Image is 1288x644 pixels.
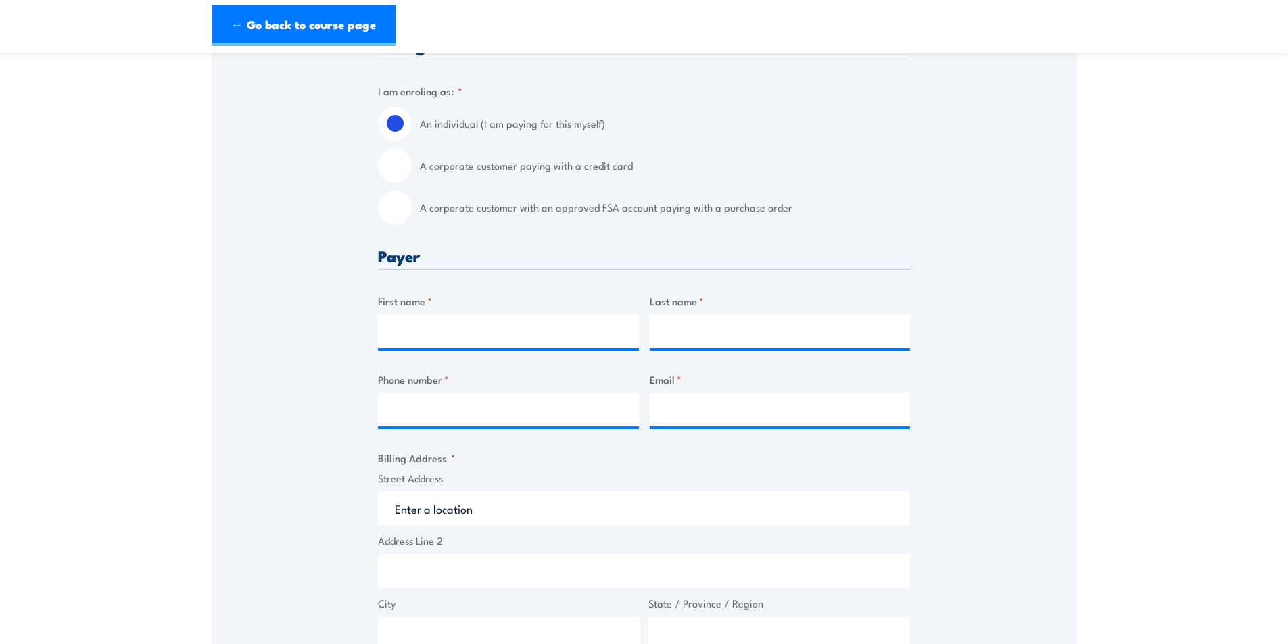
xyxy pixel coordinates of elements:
a: ← Go back to course page [212,5,396,46]
label: Street Address [378,471,910,487]
label: State / Province / Region [648,596,911,612]
legend: I am enroling as: [378,83,462,99]
h3: Billing details [378,38,910,53]
label: First name [378,293,639,309]
legend: Billing Address [378,450,456,466]
label: Address Line 2 [378,533,910,549]
label: Last name [650,293,911,309]
label: City [378,596,640,612]
input: Enter a location [378,491,910,525]
label: A corporate customer with an approved FSA account paying with a purchase order [420,191,910,224]
label: An individual (I am paying for this myself) [420,107,910,141]
label: A corporate customer paying with a credit card [420,149,910,182]
label: Phone number [378,372,639,387]
h3: Payer [378,248,910,264]
label: Email [650,372,911,387]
